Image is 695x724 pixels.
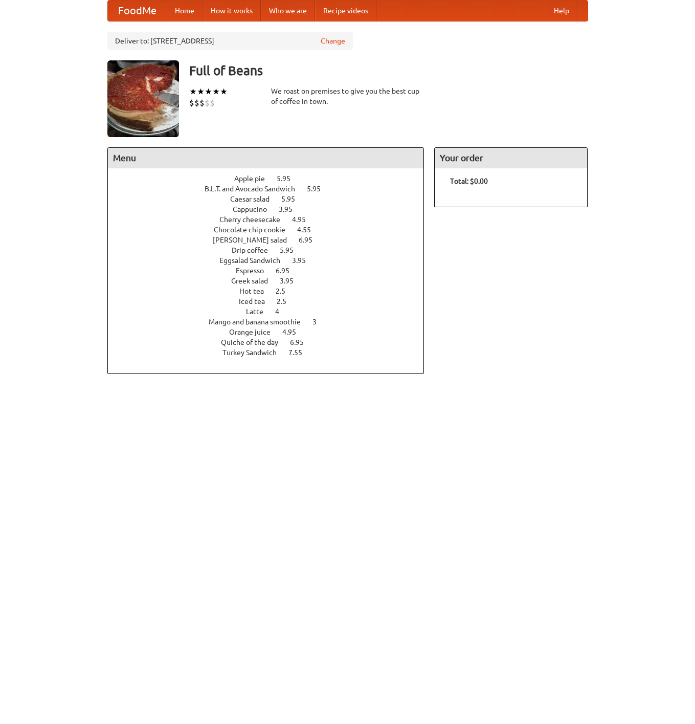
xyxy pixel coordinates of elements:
a: Espresso 6.95 [236,267,308,275]
a: Apple pie 5.95 [234,174,309,183]
span: Quiche of the day [221,338,288,346]
a: Orange juice 4.95 [229,328,315,336]
a: Cappucino 3.95 [233,205,311,213]
span: 4.95 [292,215,316,224]
a: Who we are [261,1,315,21]
span: 2.5 [277,297,297,305]
a: How it works [203,1,261,21]
a: Chocolate chip cookie 4.55 [214,226,330,234]
span: Greek salad [231,277,278,285]
span: Turkey Sandwich [222,348,287,357]
span: [PERSON_NAME] salad [213,236,297,244]
li: $ [205,97,210,108]
a: Hot tea 2.5 [239,287,304,295]
a: Drip coffee 5.95 [232,246,312,254]
span: 4.55 [297,226,321,234]
span: Iced tea [239,297,275,305]
span: Drip coffee [232,246,278,254]
a: Latte 4 [246,308,298,316]
li: ★ [189,86,197,97]
li: $ [210,97,215,108]
span: Chocolate chip cookie [214,226,296,234]
li: ★ [205,86,212,97]
span: 2.5 [276,287,296,295]
h4: Menu [108,148,424,168]
span: 6.95 [276,267,300,275]
span: B.L.T. and Avocado Sandwich [205,185,305,193]
span: 3.95 [280,277,304,285]
span: 5.95 [277,174,301,183]
span: Apple pie [234,174,275,183]
b: Total: $0.00 [450,177,488,185]
a: Caesar salad 5.95 [230,195,314,203]
span: Espresso [236,267,274,275]
span: 5.95 [280,246,304,254]
span: 3 [312,318,327,326]
span: 4.95 [282,328,306,336]
span: Latte [246,308,274,316]
h4: Your order [435,148,587,168]
span: 6.95 [290,338,314,346]
span: Orange juice [229,328,281,336]
span: 4 [275,308,289,316]
li: ★ [212,86,220,97]
a: Eggsalad Sandwich 3.95 [219,256,325,265]
a: FoodMe [108,1,167,21]
span: 5.95 [281,195,305,203]
a: Mango and banana smoothie 3 [209,318,335,326]
span: 6.95 [299,236,323,244]
li: ★ [197,86,205,97]
span: Eggsalad Sandwich [219,256,290,265]
a: Recipe videos [315,1,376,21]
li: $ [194,97,199,108]
a: B.L.T. and Avocado Sandwich 5.95 [205,185,340,193]
a: Change [321,36,345,46]
span: Hot tea [239,287,274,295]
span: 7.55 [288,348,312,357]
h3: Full of Beans [189,60,588,81]
a: [PERSON_NAME] salad 6.95 [213,236,331,244]
li: $ [199,97,205,108]
li: $ [189,97,194,108]
span: 5.95 [307,185,331,193]
div: Deliver to: [STREET_ADDRESS] [107,32,353,50]
a: Home [167,1,203,21]
a: Cherry cheesecake 4.95 [219,215,325,224]
li: ★ [220,86,228,97]
a: Greek salad 3.95 [231,277,312,285]
div: We roast on premises to give you the best cup of coffee in town. [271,86,424,106]
span: 3.95 [292,256,316,265]
img: angular.jpg [107,60,179,137]
span: Cappucino [233,205,277,213]
span: Cherry cheesecake [219,215,290,224]
span: Mango and banana smoothie [209,318,311,326]
span: 3.95 [279,205,303,213]
a: Iced tea 2.5 [239,297,305,305]
a: Turkey Sandwich 7.55 [222,348,321,357]
span: Caesar salad [230,195,280,203]
a: Help [546,1,577,21]
a: Quiche of the day 6.95 [221,338,323,346]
